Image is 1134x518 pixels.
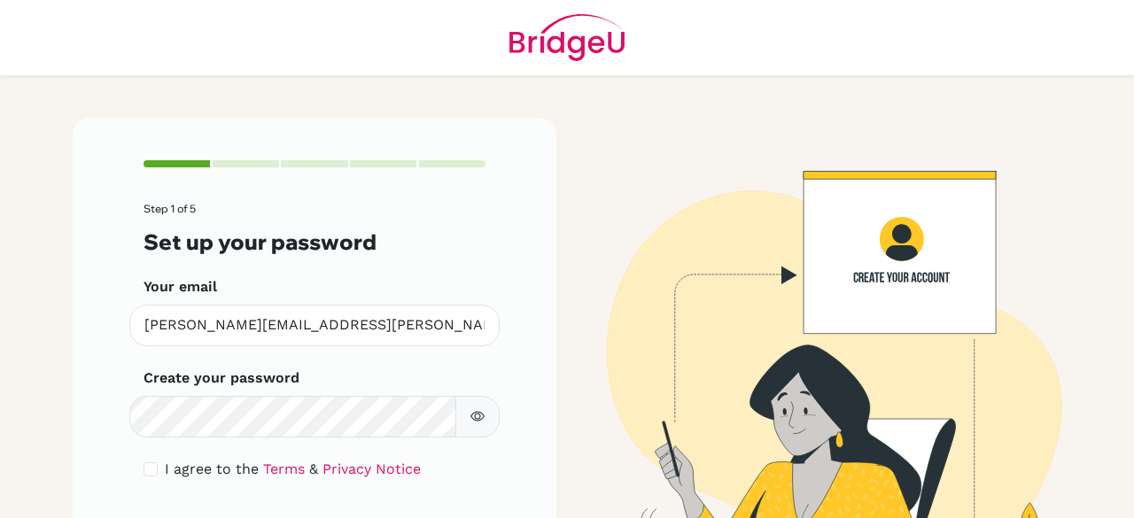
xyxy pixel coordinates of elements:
input: Insert your email* [129,305,500,346]
h3: Set up your password [144,229,485,255]
label: Create your password [144,367,299,389]
span: I agree to the [165,460,259,477]
a: Privacy Notice [322,460,421,477]
span: & [309,460,318,477]
label: Your email [144,276,217,298]
a: Terms [263,460,305,477]
span: Step 1 of 5 [144,202,196,215]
